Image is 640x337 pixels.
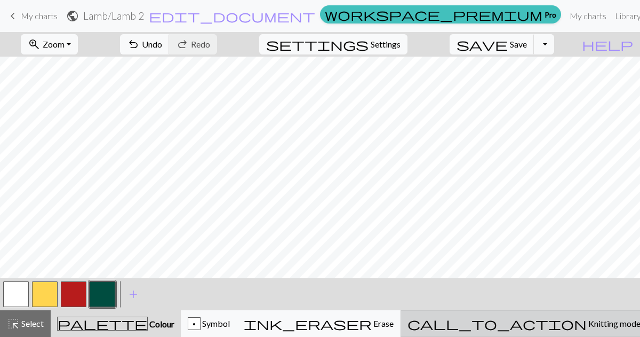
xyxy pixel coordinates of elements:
[20,318,44,328] span: Select
[237,310,401,337] button: Erase
[244,316,372,331] span: ink_eraser
[457,37,508,52] span: save
[51,310,181,337] button: Colour
[21,11,58,21] span: My charts
[148,319,174,329] span: Colour
[510,39,527,49] span: Save
[325,7,542,22] span: workspace_premium
[127,37,140,52] span: undo
[21,34,78,54] button: Zoom
[450,34,534,54] button: Save
[83,10,144,22] h2: Lamb / Lamb 2
[188,318,200,331] div: p
[372,318,394,328] span: Erase
[259,34,407,54] button: SettingsSettings
[181,310,237,337] button: p Symbol
[6,7,58,25] a: My charts
[582,37,633,52] span: help
[43,39,65,49] span: Zoom
[149,9,315,23] span: edit_document
[6,9,19,23] span: keyboard_arrow_left
[565,5,611,27] a: My charts
[201,318,230,328] span: Symbol
[320,5,561,23] a: Pro
[142,39,162,49] span: Undo
[371,38,401,51] span: Settings
[28,37,41,52] span: zoom_in
[66,9,79,23] span: public
[407,316,587,331] span: call_to_action
[266,37,369,52] span: settings
[266,38,369,51] i: Settings
[120,34,170,54] button: Undo
[127,287,140,302] span: add
[7,316,20,331] span: highlight_alt
[58,316,147,331] span: palette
